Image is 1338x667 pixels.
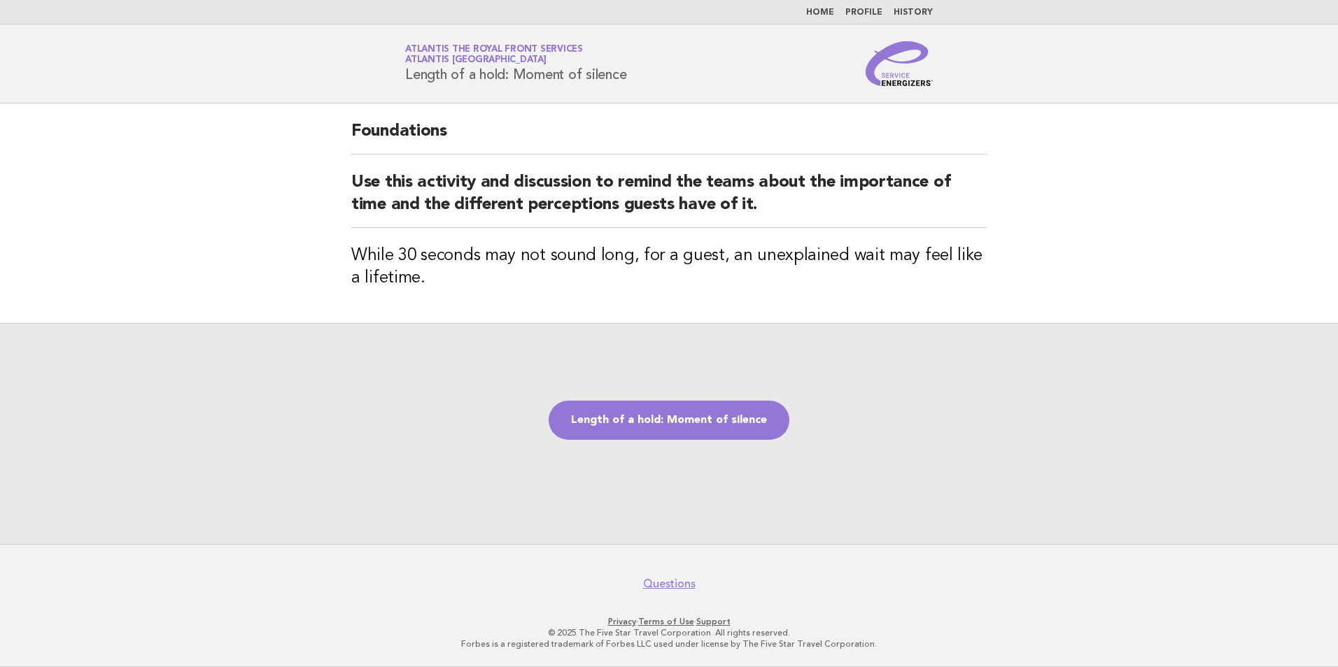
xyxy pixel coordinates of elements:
p: Forbes is a registered trademark of Forbes LLC used under license by The Five Star Travel Corpora... [241,638,1097,650]
h1: Length of a hold: Moment of silence [405,45,626,82]
span: Atlantis [GEOGRAPHIC_DATA] [405,56,547,65]
a: Atlantis The Royal Front ServicesAtlantis [GEOGRAPHIC_DATA] [405,45,583,64]
a: Privacy [608,617,636,626]
img: Service Energizers [866,41,933,86]
a: Terms of Use [638,617,694,626]
a: Questions [643,577,696,591]
a: Length of a hold: Moment of silence [549,401,789,440]
a: Home [806,8,834,17]
p: © 2025 The Five Star Travel Corporation. All rights reserved. [241,627,1097,638]
p: · · [241,616,1097,627]
a: Support [696,617,731,626]
h2: Foundations [351,120,987,155]
h2: Use this activity and discussion to remind the teams about the importance of time and the differe... [351,171,987,228]
a: History [894,8,933,17]
h3: While 30 seconds may not sound long, for a guest, an unexplained wait may feel like a lifetime. [351,245,987,289]
a: Profile [845,8,882,17]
